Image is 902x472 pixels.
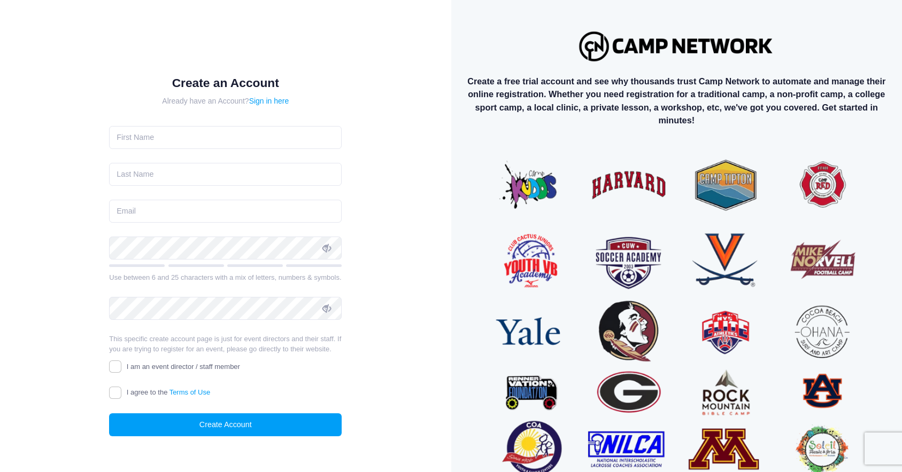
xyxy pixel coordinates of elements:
span: I am an event director / staff member [127,363,240,371]
input: First Name [109,126,342,149]
input: I agree to theTerms of Use [109,387,121,399]
h1: Create an Account [109,76,342,90]
div: Already have an Account? [109,96,342,107]
p: Create a free trial account and see why thousands trust Camp Network to automate and manage their... [460,75,893,127]
img: Logo [574,26,778,66]
a: Sign in here [249,97,289,105]
a: Terms of Use [169,388,211,396]
button: Create Account [109,413,342,436]
input: Last Name [109,163,342,186]
input: Email [109,200,342,223]
p: This specific create account page is just for event directors and their staff. If you are trying ... [109,334,342,355]
span: I agree to the [127,388,210,396]
input: I am an event director / staff member [109,360,121,373]
div: Use between 6 and 25 characters with a mix of letters, numbers & symbols. [109,272,342,283]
